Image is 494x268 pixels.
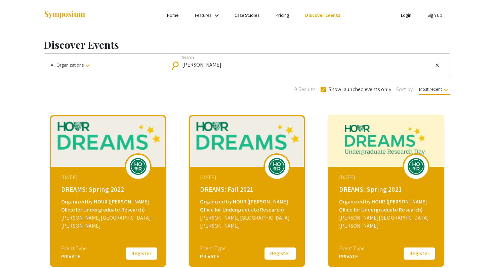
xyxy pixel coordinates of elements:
div: Organized by HOUR ([PERSON_NAME] Office for Undergraduate Research) [339,198,435,214]
div: PRIVATE [339,253,365,261]
div: DREAMS: Spring 2021 [339,184,435,194]
input: Looking for something specific? [182,62,433,68]
div: Event Type [339,244,365,253]
mat-icon: keyboard_arrow_down [84,62,92,70]
div: [DATE] [61,174,157,182]
span: Sort by: [396,85,414,93]
span: 9 Results [294,85,316,93]
img: dreams-fall-2021_eventLogo_8efcde_.png [267,158,287,175]
button: Register [125,246,158,261]
img: dreams-spring-2021_eventLogo_542da9_.png [406,158,426,175]
div: Event Type [200,244,225,253]
div: [PERSON_NAME][GEOGRAPHIC_DATA][PERSON_NAME] [200,214,295,230]
a: Pricing [276,12,289,18]
mat-icon: close [435,62,440,68]
button: Most recent [414,83,455,95]
div: Organized by HOUR ([PERSON_NAME] Office for Undergraduate Research) [61,198,157,214]
a: Sign Up [427,12,442,18]
div: DREAMS: Fall 2021 [200,184,295,194]
img: dreams-spring-2022_eventCoverPhoto_2abb8e__thumb.png [50,115,166,167]
a: Discover Events [305,12,340,18]
mat-icon: Search [172,60,182,71]
span: Show launched events only [329,85,392,93]
button: All Organizations [44,54,166,76]
h1: Discover Events [44,39,450,51]
div: Organized by HOUR ([PERSON_NAME] Office for Undergraduate Research) [200,198,295,214]
mat-icon: keyboard_arrow_down [442,86,450,94]
div: [DATE] [339,174,435,182]
iframe: Chat [5,238,29,263]
a: Login [401,12,412,18]
button: Clear [433,61,441,69]
div: [DATE] [200,174,295,182]
div: PRIVATE [61,253,87,261]
div: DREAMS: Spring 2022 [61,184,157,194]
img: Symposium by ForagerOne [44,10,86,20]
div: PRIVATE [200,253,225,261]
span: All Organizations [51,62,92,68]
div: [PERSON_NAME][GEOGRAPHIC_DATA][PERSON_NAME] [339,214,435,230]
a: Home [167,12,178,18]
button: Register [263,246,297,261]
span: Most recent [419,86,450,95]
img: dreams-fall-2021_eventCoverPhoto_54dfe5__thumb.png [189,115,305,167]
button: Register [403,246,436,261]
a: Case Studies [235,12,259,18]
a: Features [195,12,212,18]
img: dreams-spring-2021_eventCoverPhoto_bce0fe__thumb.png [328,115,444,167]
div: [PERSON_NAME][GEOGRAPHIC_DATA][PERSON_NAME] [61,214,157,230]
div: Event Type [61,244,87,253]
img: dreams-spring-2022_eventLogo_693ec8_.png [128,158,148,175]
mat-icon: Expand Features list [213,11,221,20]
